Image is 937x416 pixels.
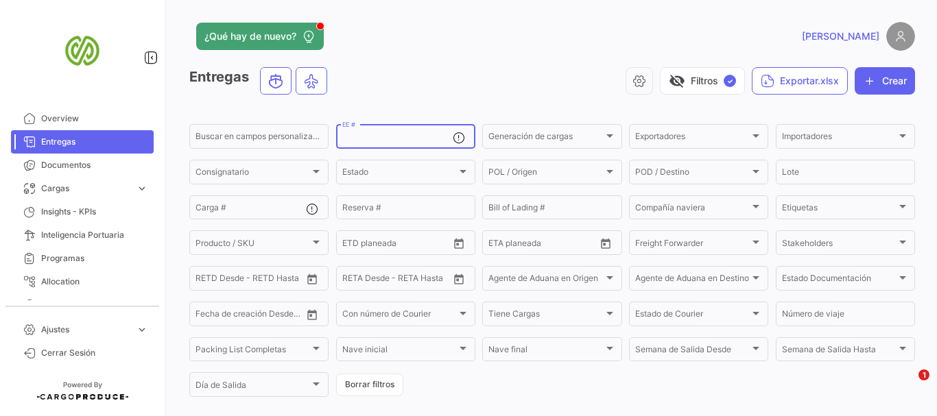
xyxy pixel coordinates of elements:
[195,382,310,392] span: Día de Salida
[488,347,603,356] span: Nave final
[449,269,469,289] button: Open calendar
[449,233,469,254] button: Open calendar
[635,347,750,356] span: Semana de Salida Desde
[782,240,897,249] span: Stakeholders
[635,311,750,321] span: Estado de Courier
[595,233,616,254] button: Open calendar
[204,29,296,43] span: ¿Qué hay de nuevo?
[855,67,915,95] button: Crear
[488,240,513,249] input: Desde
[195,169,310,179] span: Consignatario
[802,29,879,43] span: [PERSON_NAME]
[189,67,331,95] h3: Entregas
[302,269,322,289] button: Open calendar
[41,252,148,265] span: Programas
[752,67,848,95] button: Exportar.xlsx
[11,247,154,270] a: Programas
[635,205,750,215] span: Compañía naviera
[136,182,148,195] span: expand_more
[488,169,603,179] span: POL / Origen
[11,130,154,154] a: Entregas
[342,311,457,321] span: Con número de Courier
[488,311,603,321] span: Tiene Cargas
[724,75,736,87] span: ✓
[918,369,929,380] span: 1
[336,374,403,396] button: Borrar filtros
[669,73,685,89] span: visibility_off
[41,182,130,195] span: Cargas
[377,240,427,249] input: Hasta
[635,276,750,285] span: Agente de Aduana en Destino
[782,205,897,215] span: Etiquetas
[196,23,324,50] button: ¿Qué hay de nuevo?
[195,276,220,285] input: Desde
[41,229,148,241] span: Inteligencia Portuaria
[41,206,148,218] span: Insights - KPIs
[195,240,310,249] span: Producto / SKU
[660,67,745,95] button: visibility_offFiltros✓
[782,347,897,356] span: Semana de Salida Hasta
[11,223,154,247] a: Inteligencia Portuaria
[41,347,148,359] span: Cerrar Sesión
[195,347,310,356] span: Packing List Completas
[782,276,897,285] span: Estado Documentación
[488,134,603,143] span: Generación de cargas
[488,276,603,285] span: Agente de Aduana en Origen
[11,293,154,317] a: Courier
[342,169,457,179] span: Estado
[261,68,291,94] button: Ocean
[782,134,897,143] span: Importadores
[41,136,148,148] span: Entregas
[41,323,130,336] span: Ajustes
[635,169,750,179] span: POD / Destino
[635,240,750,249] span: Freight Forwarder
[890,369,923,402] iframe: Intercom live chat
[41,299,148,311] span: Courier
[11,154,154,177] a: Documentos
[523,240,573,249] input: Hasta
[11,200,154,223] a: Insights - KPIs
[377,276,427,285] input: Hasta
[230,276,281,285] input: Hasta
[886,22,915,51] img: placeholder-user.png
[11,107,154,130] a: Overview
[342,276,367,285] input: Desde
[41,112,148,125] span: Overview
[195,311,220,321] input: Desde
[296,68,327,94] button: Air
[302,304,322,325] button: Open calendar
[342,240,367,249] input: Desde
[11,270,154,293] a: Allocation
[342,347,457,356] span: Nave inicial
[230,311,281,321] input: Hasta
[635,134,750,143] span: Exportadores
[48,16,117,85] img: san-miguel-logo.png
[136,323,148,336] span: expand_more
[41,159,148,171] span: Documentos
[41,276,148,288] span: Allocation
